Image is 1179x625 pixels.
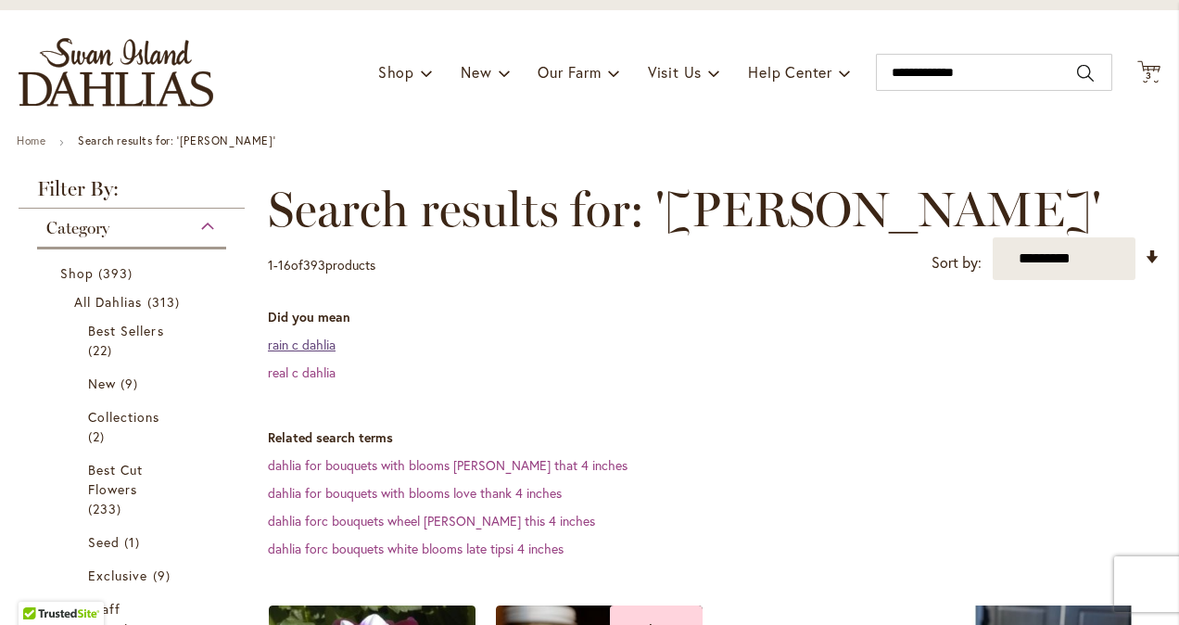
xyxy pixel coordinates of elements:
[268,308,1160,326] dt: Did you mean
[748,62,832,82] span: Help Center
[147,292,184,312] span: 313
[1146,70,1152,82] span: 3
[78,134,275,147] strong: Search results for: '[PERSON_NAME]'
[19,179,245,209] strong: Filter By:
[88,427,109,446] span: 2
[268,456,628,474] a: dahlia for bouquets with blooms [PERSON_NAME] that 4 inches
[268,484,562,502] a: dahlia for bouquets with blooms love thank 4 inches
[278,256,291,274] span: 16
[124,532,145,552] span: 1
[268,182,1101,237] span: Search results for: '[PERSON_NAME]'
[98,263,137,283] span: 393
[60,264,94,282] span: Shop
[88,375,116,392] span: New
[88,499,126,518] span: 233
[88,532,180,552] a: Seed
[88,566,180,585] a: Exclusive
[88,567,147,584] span: Exclusive
[538,62,601,82] span: Our Farm
[268,256,273,274] span: 1
[88,460,180,518] a: Best Cut Flowers
[88,461,143,498] span: Best Cut Flowers
[1137,60,1160,85] button: 3
[46,218,109,238] span: Category
[268,250,375,280] p: - of products
[14,559,66,611] iframe: Launch Accessibility Center
[74,293,143,311] span: All Dahlias
[120,374,143,393] span: 9
[74,292,194,312] a: All Dahlias
[378,62,414,82] span: Shop
[19,38,213,107] a: store logo
[303,256,325,274] span: 393
[648,62,702,82] span: Visit Us
[88,533,120,551] span: Seed
[88,408,160,426] span: Collections
[461,62,491,82] span: New
[153,566,175,585] span: 9
[88,321,180,360] a: Best Sellers
[932,246,982,280] label: Sort by:
[268,336,336,353] a: rain c dahlia
[88,374,180,393] a: New
[268,428,1160,447] dt: Related search terms
[88,340,117,360] span: 22
[268,512,595,529] a: dahlia forc bouquets wheel [PERSON_NAME] this 4 inches
[17,134,45,147] a: Home
[268,540,564,557] a: dahlia forc bouquets white blooms late tipsi 4 inches
[88,322,164,339] span: Best Sellers
[60,263,208,283] a: Shop
[268,364,336,381] a: real c dahlia
[88,407,180,446] a: Collections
